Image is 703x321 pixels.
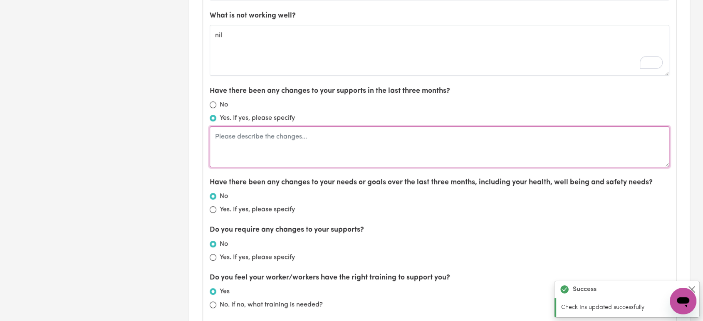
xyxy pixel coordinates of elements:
[210,10,296,21] label: What is not working well?
[220,239,228,249] label: No
[210,225,364,235] label: Do you require any changes to your supports?
[210,272,450,283] label: Do you feel your worker/workers have the right training to support you?
[687,284,697,294] button: Close
[210,25,670,76] textarea: To enrich screen reader interactions, please activate Accessibility in Grammarly extension settings
[220,205,295,215] label: Yes. If yes, please specify
[573,284,597,294] strong: Success
[220,286,230,296] label: Yes
[220,113,295,123] label: Yes. If yes, please specify
[670,288,696,314] iframe: Button to launch messaging window
[220,191,228,201] label: No
[220,300,323,310] label: No. If no, what training is needed?
[220,252,295,262] label: Yes. If yes, please specify
[220,100,228,110] label: No
[210,177,653,188] label: Have there been any changes to your needs or goals over the last three months, including your hea...
[561,303,694,312] p: Check Ins updated successfully
[210,86,450,96] label: Have there been any changes to your supports in the last three months?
